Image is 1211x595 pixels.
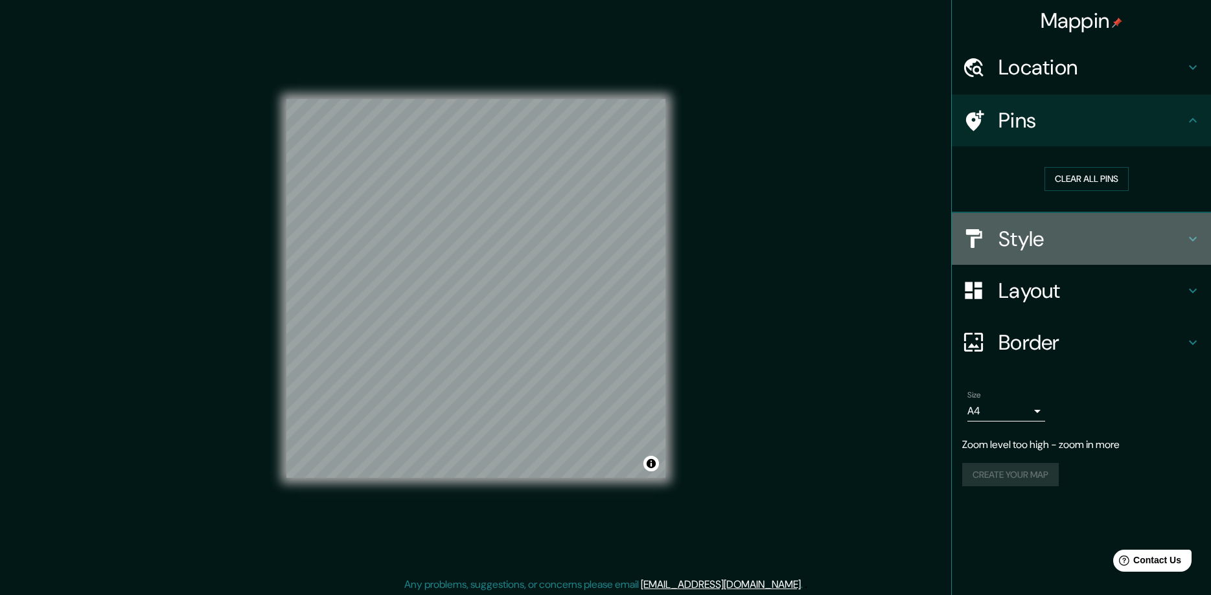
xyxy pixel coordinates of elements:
[952,265,1211,317] div: Layout
[952,41,1211,93] div: Location
[1044,167,1129,191] button: Clear all pins
[641,578,801,591] a: [EMAIL_ADDRESS][DOMAIN_NAME]
[998,54,1185,80] h4: Location
[962,437,1201,453] p: Zoom level too high - zoom in more
[998,330,1185,355] h4: Border
[404,577,803,592] p: Any problems, suggestions, or concerns please email .
[1096,544,1197,581] iframe: Help widget launcher
[998,278,1185,304] h4: Layout
[803,577,805,592] div: .
[952,213,1211,265] div: Style
[998,226,1185,252] h4: Style
[643,456,659,471] button: Toggle attribution
[952,317,1211,368] div: Border
[1112,17,1122,28] img: pin-icon.png
[967,389,981,400] label: Size
[998,107,1185,133] h4: Pins
[805,577,807,592] div: .
[286,99,665,478] canvas: Map
[1041,8,1123,34] h4: Mappin
[952,95,1211,146] div: Pins
[967,401,1045,421] div: A4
